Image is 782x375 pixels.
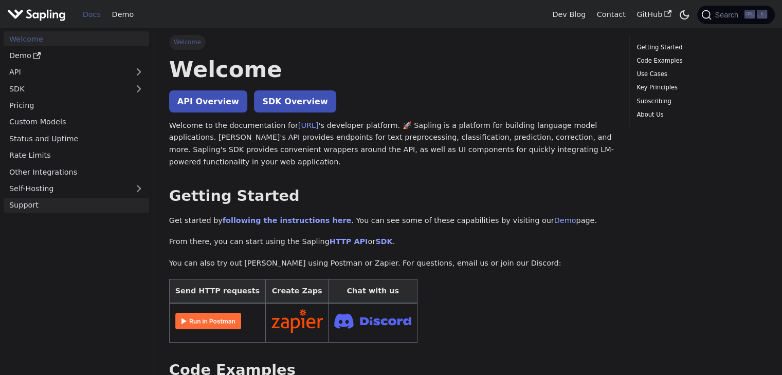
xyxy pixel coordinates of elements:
p: Welcome to the documentation for 's developer platform. 🚀 Sapling is a platform for building lang... [169,120,614,168]
img: Join Discord [334,310,411,331]
h2: Getting Started [169,187,614,205]
button: Expand sidebar category 'SDK' [129,81,149,96]
a: Self-Hosting [4,181,149,196]
th: Chat with us [329,279,417,303]
a: Use Cases [636,69,763,79]
a: Demo [4,48,149,63]
a: Getting Started [636,43,763,52]
button: Search (Ctrl+K) [697,6,774,24]
a: Rate Limits [4,148,149,163]
h1: Welcome [169,55,614,83]
a: Demo [106,7,139,23]
p: Get started by . You can see some of these capabilities by visiting our page. [169,215,614,227]
img: Run in Postman [175,313,241,329]
a: Pricing [4,98,149,113]
a: SDK [4,81,129,96]
a: Demo [554,216,576,224]
button: Expand sidebar category 'API' [129,65,149,80]
a: HTTP API [330,237,368,246]
a: Dev Blog [547,7,591,23]
img: Sapling.ai [7,7,66,22]
kbd: K [757,10,767,19]
span: Search [712,11,744,19]
a: [URL] [298,121,319,129]
a: Support [4,198,149,213]
a: Subscribing [636,97,763,106]
a: Other Integrations [4,164,149,179]
p: You can also try out [PERSON_NAME] using Postman or Zapier. For questions, email us or join our D... [169,257,614,270]
button: Switch between dark and light mode (currently dark mode) [677,7,692,22]
p: From there, you can start using the Sapling or . [169,236,614,248]
a: GitHub [631,7,677,23]
a: About Us [636,110,763,120]
a: API [4,65,129,80]
a: API Overview [169,90,247,113]
th: Create Zaps [265,279,329,303]
a: Docs [77,7,106,23]
a: SDK [375,237,392,246]
a: Code Examples [636,56,763,66]
a: Sapling.ai [7,7,69,22]
img: Connect in Zapier [271,309,323,333]
a: Status and Uptime [4,131,149,146]
nav: Breadcrumbs [169,35,614,49]
a: Custom Models [4,115,149,129]
span: Welcome [169,35,206,49]
a: Welcome [4,31,149,46]
a: Contact [591,7,631,23]
a: SDK Overview [254,90,336,113]
a: following the instructions here [223,216,351,224]
a: Key Principles [636,83,763,92]
th: Send HTTP requests [169,279,265,303]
